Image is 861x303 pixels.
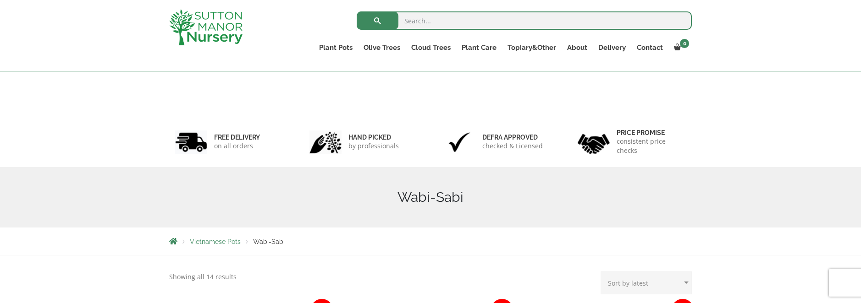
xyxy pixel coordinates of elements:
h6: Defra approved [482,133,543,141]
a: About [562,41,593,54]
p: on all orders [214,141,260,151]
p: Showing all 14 results [169,271,237,282]
h6: hand picked [348,133,399,141]
h6: Price promise [617,129,686,137]
span: 0 [680,39,689,48]
a: Topiary&Other [502,41,562,54]
a: Plant Care [456,41,502,54]
select: Shop order [601,271,692,294]
img: 2.jpg [309,130,342,154]
img: logo [169,9,243,45]
h6: FREE DELIVERY [214,133,260,141]
a: Vietnamese Pots [190,238,241,245]
nav: Breadcrumbs [169,238,692,245]
p: by professionals [348,141,399,151]
input: Search... [357,11,692,30]
img: 3.jpg [443,130,475,154]
a: Contact [631,41,668,54]
a: Delivery [593,41,631,54]
h1: Wabi-Sabi [169,189,692,206]
a: Plant Pots [314,41,358,54]
p: checked & Licensed [482,141,543,151]
p: consistent price checks [617,137,686,155]
img: 1.jpg [175,130,207,154]
a: Olive Trees [358,41,406,54]
a: 0 [668,41,692,54]
span: Wabi-Sabi [253,238,285,245]
a: Cloud Trees [406,41,456,54]
img: 4.jpg [578,128,610,156]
